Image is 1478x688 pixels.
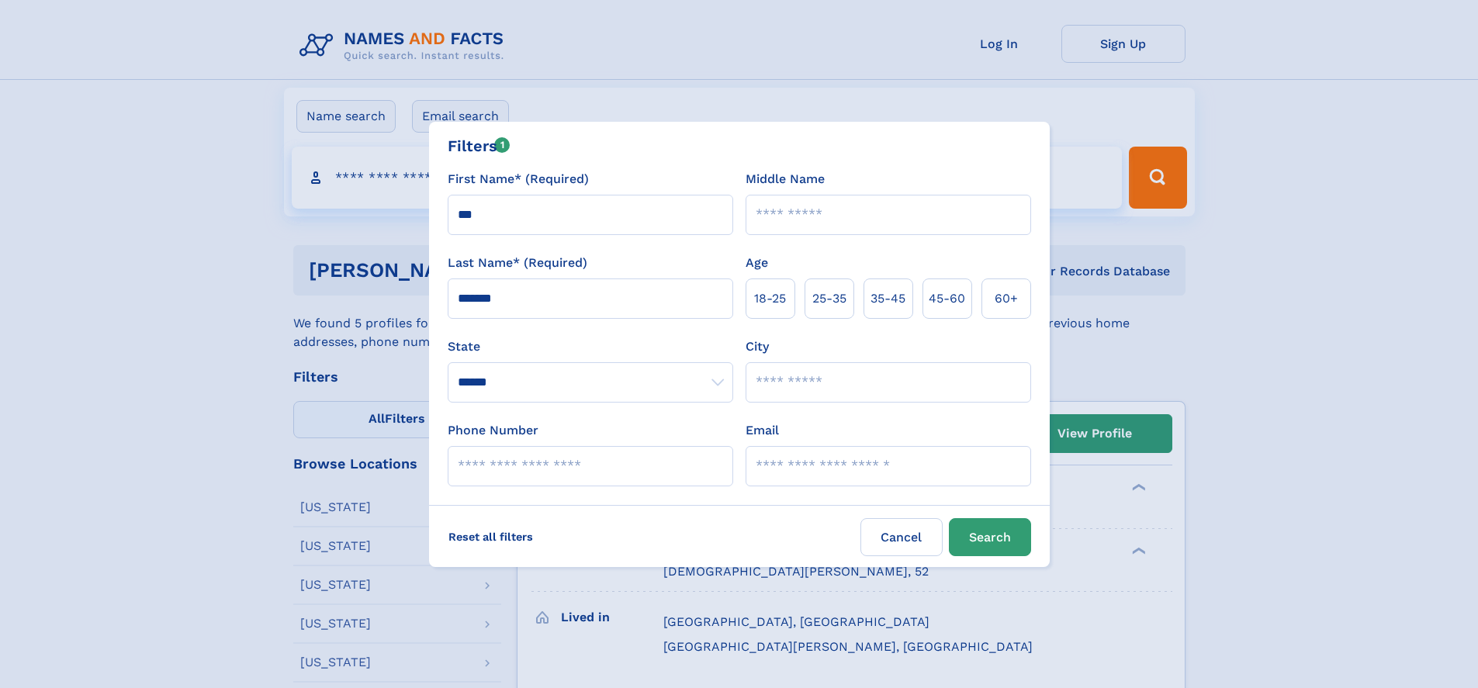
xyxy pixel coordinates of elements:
[995,289,1018,308] span: 60+
[860,518,943,556] label: Cancel
[448,170,589,188] label: First Name* (Required)
[438,518,543,555] label: Reset all filters
[746,170,825,188] label: Middle Name
[871,289,905,308] span: 35‑45
[448,421,538,440] label: Phone Number
[746,421,779,440] label: Email
[812,289,846,308] span: 25‑35
[448,337,733,356] label: State
[929,289,965,308] span: 45‑60
[746,337,769,356] label: City
[754,289,786,308] span: 18‑25
[746,254,768,272] label: Age
[949,518,1031,556] button: Search
[448,134,511,157] div: Filters
[448,254,587,272] label: Last Name* (Required)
